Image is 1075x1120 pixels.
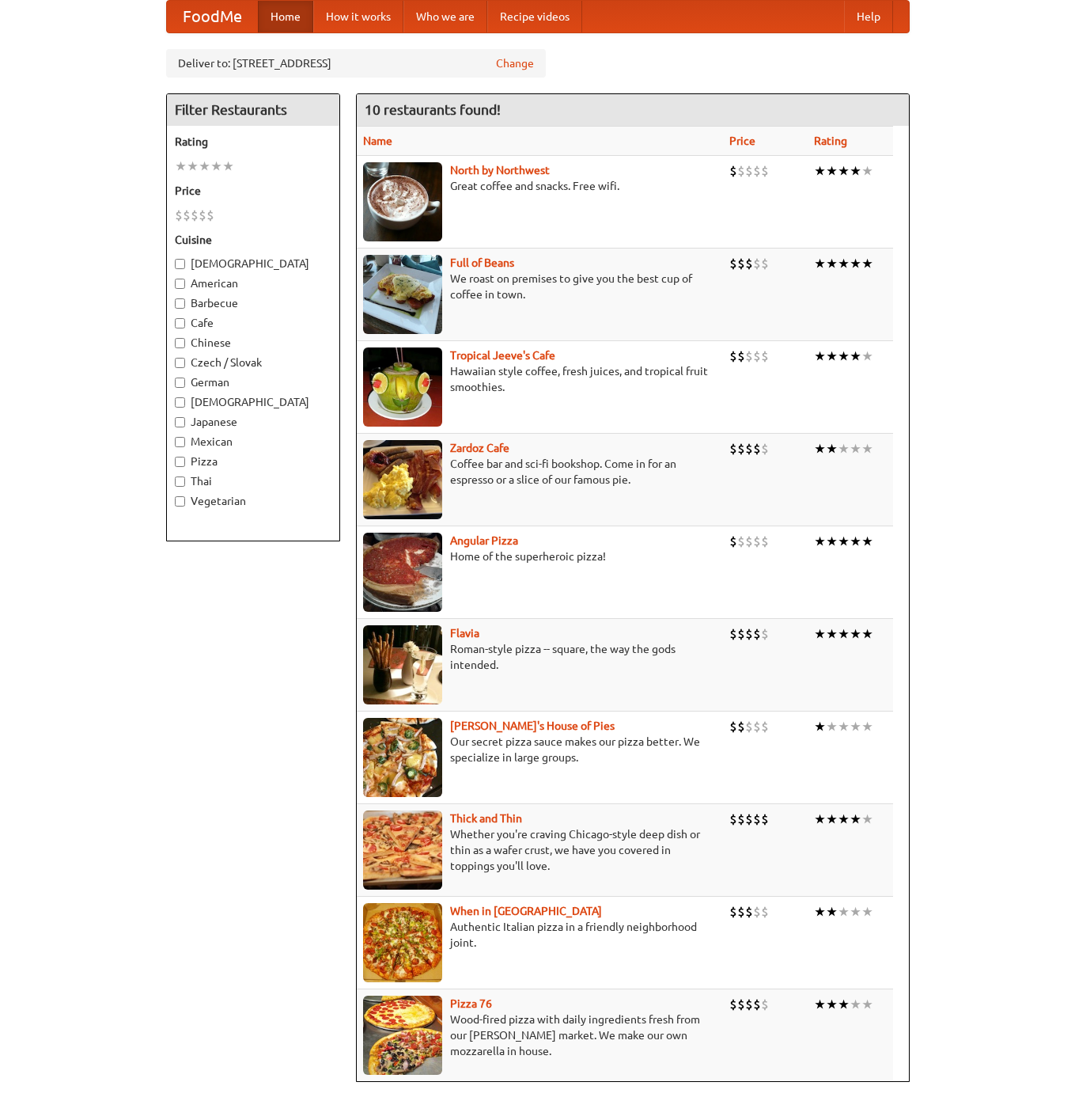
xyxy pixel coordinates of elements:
label: Chinese [175,335,331,351]
a: Thick and Thin [450,812,522,825]
a: [PERSON_NAME]'s House of Pies [450,719,615,732]
label: Barbecue [175,295,331,311]
li: ★ [814,903,826,921]
li: $ [737,255,745,272]
li: ★ [861,903,873,921]
li: ★ [850,533,861,550]
li: $ [191,207,199,224]
img: beans.jpg [363,255,442,334]
a: North by Northwest [450,164,550,177]
li: ★ [826,440,838,457]
img: flavia.jpg [363,625,442,704]
li: ★ [826,996,838,1013]
input: Czech / Slovak [175,358,185,368]
li: ★ [861,255,873,272]
h5: Price [175,183,331,199]
li: $ [729,255,737,272]
li: ★ [210,158,222,175]
li: $ [745,533,753,550]
li: ★ [850,996,861,1013]
li: $ [753,996,761,1013]
p: Roman-style pizza -- square, the way the gods intended. [363,641,717,673]
li: ★ [814,162,826,180]
li: ★ [850,347,861,365]
a: Flavia [450,627,479,640]
a: Price [729,135,755,147]
a: Help [844,1,893,32]
li: ★ [861,996,873,1013]
p: Wood-fired pizza with daily ingredients fresh from our [PERSON_NAME] market. We make our own mozz... [363,1012,717,1059]
li: $ [729,533,737,550]
li: ★ [838,162,850,180]
li: ★ [861,162,873,180]
li: $ [761,625,769,643]
a: Recipe videos [487,1,582,32]
li: ★ [838,255,850,272]
li: ★ [814,996,826,1013]
h5: Rating [175,134,331,150]
li: $ [729,162,737,180]
li: ★ [838,811,850,828]
a: Who we are [403,1,487,32]
li: $ [761,718,769,735]
a: Angular Pizza [450,534,518,547]
li: $ [737,533,745,550]
label: [DEMOGRAPHIC_DATA] [175,256,331,271]
p: Home of the superheroic pizza! [363,549,717,564]
li: $ [761,255,769,272]
li: $ [745,255,753,272]
li: $ [745,162,753,180]
a: Tropical Jeeve's Cafe [450,349,555,362]
label: Cafe [175,315,331,331]
label: Japanese [175,414,331,430]
a: FoodMe [167,1,258,32]
li: $ [737,903,745,921]
h4: Filter Restaurants [167,94,339,126]
li: $ [737,440,745,457]
li: $ [729,440,737,457]
li: $ [761,903,769,921]
li: $ [175,207,183,224]
li: ★ [814,533,826,550]
li: $ [753,533,761,550]
li: ★ [861,625,873,643]
li: ★ [826,811,838,828]
li: $ [737,811,745,828]
b: Full of Beans [450,256,514,269]
img: zardoz.jpg [363,440,442,519]
li: ★ [826,533,838,550]
li: ★ [850,625,861,643]
a: Name [363,135,392,147]
li: ★ [175,158,187,175]
input: Barbecue [175,298,185,309]
li: ★ [861,718,873,735]
label: American [175,275,331,291]
li: ★ [187,158,199,175]
label: Vegetarian [175,493,331,509]
li: $ [199,207,206,224]
li: ★ [826,625,838,643]
li: ★ [826,347,838,365]
li: $ [745,811,753,828]
li: $ [729,996,737,1013]
li: $ [729,811,737,828]
li: $ [183,207,191,224]
li: ★ [838,718,850,735]
input: Pizza [175,457,185,467]
img: wheninrome.jpg [363,903,442,982]
li: $ [745,625,753,643]
li: $ [761,996,769,1013]
input: Japanese [175,417,185,427]
label: [DEMOGRAPHIC_DATA] [175,394,331,410]
li: $ [745,440,753,457]
a: Rating [814,135,847,147]
p: Coffee bar and sci-fi bookshop. Come in for an espresso or a slice of our famous pie. [363,456,717,488]
input: [DEMOGRAPHIC_DATA] [175,397,185,408]
h5: Cuisine [175,232,331,248]
li: ★ [814,347,826,365]
a: When in [GEOGRAPHIC_DATA] [450,905,602,917]
li: $ [753,811,761,828]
